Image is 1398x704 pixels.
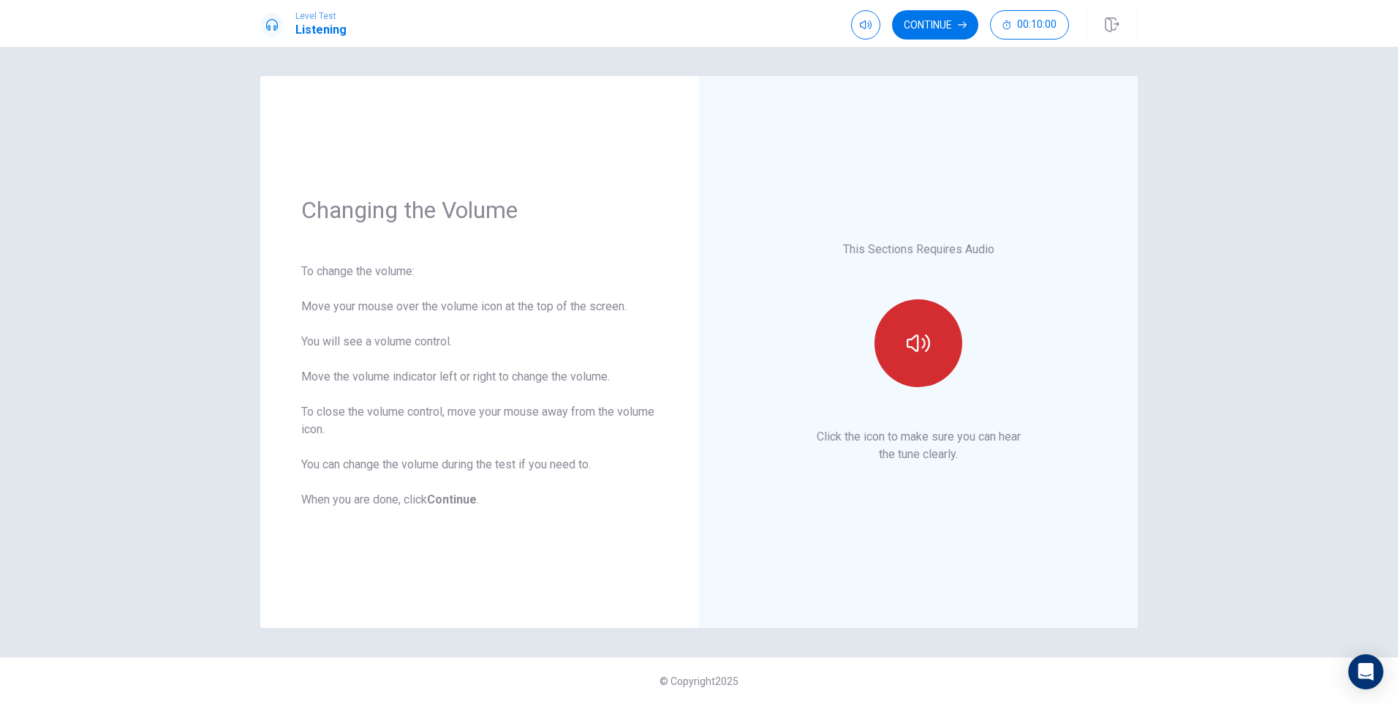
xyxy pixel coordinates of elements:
[990,10,1069,40] button: 00:10:00
[1348,654,1383,689] div: Open Intercom Messenger
[427,493,477,506] b: Continue
[843,241,994,258] p: This Sections Requires Audio
[892,10,978,40] button: Continue
[660,675,738,687] span: © Copyright 2025
[1017,19,1057,31] span: 00:10:00
[301,195,658,225] h1: Changing the Volume
[817,428,1021,463] p: Click the icon to make sure you can hear the tune clearly.
[301,263,658,509] div: To change the volume: Move your mouse over the volume icon at the top of the screen. You will see...
[295,21,347,39] h1: Listening
[295,11,347,21] span: Level Test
